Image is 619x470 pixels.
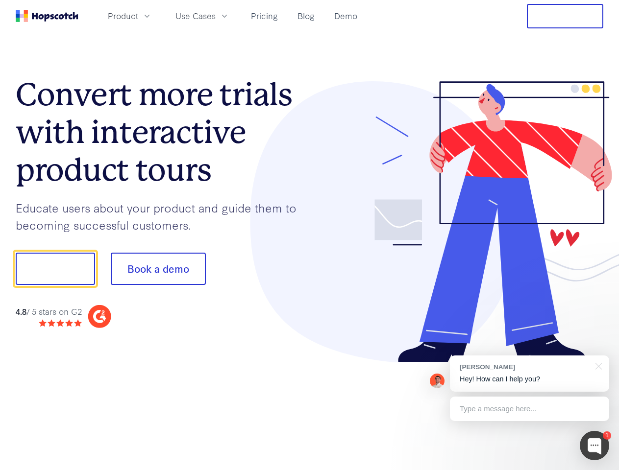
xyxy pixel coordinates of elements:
button: Free Trial [527,4,603,28]
button: Show me! [16,253,95,285]
button: Use Cases [170,8,235,24]
a: Blog [294,8,319,24]
img: Mark Spera [430,374,445,388]
p: Hey! How can I help you? [460,374,599,384]
span: Use Cases [175,10,216,22]
button: Product [102,8,158,24]
a: Pricing [247,8,282,24]
p: Educate users about your product and guide them to becoming successful customers. [16,199,310,233]
button: Book a demo [111,253,206,285]
div: [PERSON_NAME] [460,362,590,372]
a: Home [16,10,78,22]
div: 1 [603,431,611,440]
strong: 4.8 [16,305,26,317]
div: Type a message here... [450,397,609,421]
div: / 5 stars on G2 [16,305,82,318]
span: Product [108,10,138,22]
h1: Convert more trials with interactive product tours [16,76,310,188]
a: Demo [330,8,361,24]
